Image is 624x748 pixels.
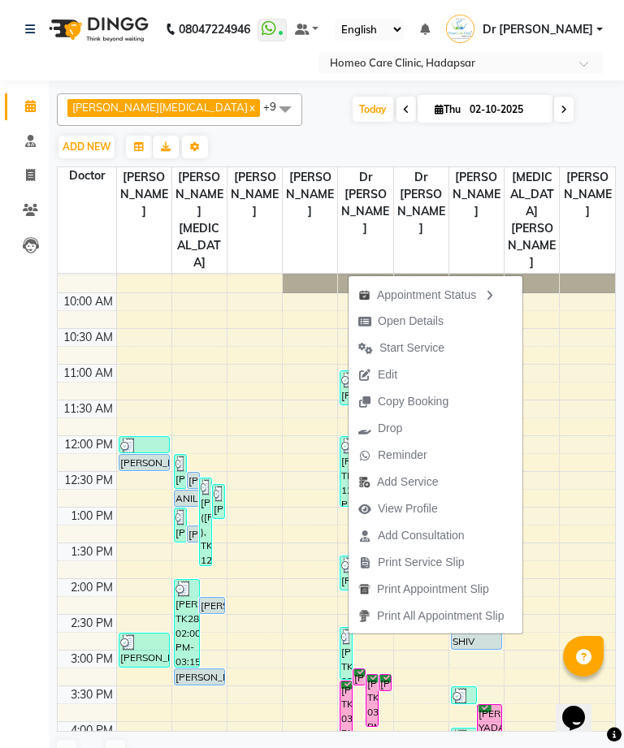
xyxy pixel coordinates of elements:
div: Appointment Status [349,280,522,308]
div: [PERSON_NAME] ([PERSON_NAME] ), TK27, 12:35 PM-01:50 PM, In Person - Follow Up,Hydra Facial [200,478,211,565]
span: Reminder [378,447,427,464]
div: SHIV PRAKASH, TK12, 02:45 PM-03:00 PM, Online - Follow Up [452,633,502,649]
img: add-service.png [358,476,370,488]
div: [PERSON_NAME], TK17, 12:00 PM-12:15 PM, In Person - Follow Up [119,437,170,452]
img: apt_status.png [358,289,370,301]
div: [PERSON_NAME], TK40, 04:05 PM-04:21 PM, Medicine,Courier Charges out of City [452,729,476,746]
span: Drop [378,420,402,437]
div: 10:00 AM [60,293,116,310]
div: [PERSON_NAME], TK18, 12:15 PM-12:45 PM, In Person - Follow Up,Medicine [175,455,186,488]
div: 2:30 PM [67,615,116,632]
button: ADD NEW [58,136,115,158]
img: Dr Pooja Doshi [446,15,474,43]
div: ANIL SHIVAJI DESHMUKH, TK03, 12:45 PM-01:00 PM, Online - Follow Up [175,491,199,506]
div: 1:00 PM [67,508,116,525]
div: [PERSON_NAME], TK34, 03:20 PM-04:05 PM, In Person - Consultation [366,675,378,726]
span: [PERSON_NAME] [449,167,504,222]
span: [PERSON_NAME][MEDICAL_DATA] [72,101,248,114]
div: 2:00 PM [67,579,116,596]
span: Dr [PERSON_NAME] [394,167,448,239]
span: Edit [378,366,397,383]
div: [PERSON_NAME], TK28, 02:00 PM-03:15 PM, In Person - Consultation,Medicine 1,Medicine [175,580,199,667]
span: [PERSON_NAME] [283,167,337,222]
div: [PERSON_NAME], TK37, 03:30 PM-03:46 PM, Medicine,Courier Charges out of City [452,687,476,703]
div: [PERSON_NAME], TK31, 02:45 PM-03:15 PM, In Person - Follow Up,Medicine [119,633,170,667]
div: [PERSON_NAME], TK02, 12:15 PM-12:30 PM, Online - Follow Up [119,455,170,470]
div: 12:00 PM [61,436,116,453]
div: 3:30 PM [67,686,116,703]
div: [PERSON_NAME], TK33, 03:20 PM-03:35 PM, In Person - Follow Up [379,675,391,690]
a: x [248,101,255,114]
span: +9 [263,100,288,113]
div: 12:30 PM [61,472,116,489]
span: Print Appointment Slip [377,581,489,598]
span: Thu [431,103,465,115]
span: Add Service [377,473,438,491]
span: Print All Appointment Slip [377,607,504,625]
span: Open Details [378,313,444,330]
div: 11:30 AM [60,400,116,417]
div: [PERSON_NAME], TK13, 11:05 AM-11:35 AM, In Person - Follow Up,Medicine [340,371,356,404]
b: 08047224946 [179,6,250,52]
div: 11:00 AM [60,365,116,382]
div: [PERSON_NAME], TK35, 03:25 PM-04:10 PM, In Person - Consultation [340,681,352,733]
div: [PERSON_NAME], TK07, 03:15 PM-03:30 PM, In Person - Follow Up [175,669,225,685]
div: [PERSON_NAME], TK04, 02:15 PM-02:30 PM, In Person - Follow Up [200,598,224,613]
input: 2025-10-02 [465,97,546,122]
span: [PERSON_NAME] [117,167,171,222]
span: Dr [PERSON_NAME] [483,21,593,38]
div: [PERSON_NAME], TK08, 01:15 PM-01:30 PM, In Person - Follow Up [188,526,199,542]
div: [PERSON_NAME], TK20, 01:00 PM-01:30 PM, In Person - Follow Up,Medicine [175,508,186,542]
img: logo [41,6,153,52]
div: 1:30 PM [67,543,116,560]
div: Doctor [58,167,116,184]
div: 4:00 PM [67,722,116,739]
span: Copy Booking [378,393,448,410]
div: [PERSON_NAME], TK23, 12:40 PM-01:10 PM, In Person - Follow Up,Medicine 1 [213,485,224,518]
div: [PERSON_NAME], TK25, 01:40 PM-02:10 PM, In Person - Follow Up,Medicine [340,556,356,590]
span: Print Service Slip [378,554,465,571]
div: [PERSON_NAME], TK30, 02:40 PM-03:25 PM, In Person - Follow Up,Medicine,Medicine [340,628,352,679]
span: Add Consultation [378,527,465,544]
div: [PERSON_NAME], TK06, 12:30 PM-12:45 PM, In Person - Follow Up [188,473,199,488]
span: [PERSON_NAME] [560,167,615,222]
img: printapt.png [358,583,370,595]
span: [PERSON_NAME] [227,167,282,222]
span: ADD NEW [63,141,110,153]
span: [MEDICAL_DATA][PERSON_NAME] [505,167,559,273]
span: Today [353,97,393,122]
div: 3:00 PM [67,651,116,668]
span: View Profile [378,500,438,517]
div: [PERSON_NAME], TK32, 03:15 PM-03:30 PM, In Person - Follow Up [353,669,365,685]
div: 10:30 AM [60,329,116,346]
span: Dr [PERSON_NAME] [338,167,392,239]
div: [PERSON_NAME], TK16, 12:00 PM-01:00 PM, In Person - Consultation,Medicine [340,437,356,506]
span: [PERSON_NAME][MEDICAL_DATA] [172,167,227,273]
iframe: chat widget [556,683,608,732]
img: printall.png [358,610,370,622]
span: Start Service [379,339,444,357]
